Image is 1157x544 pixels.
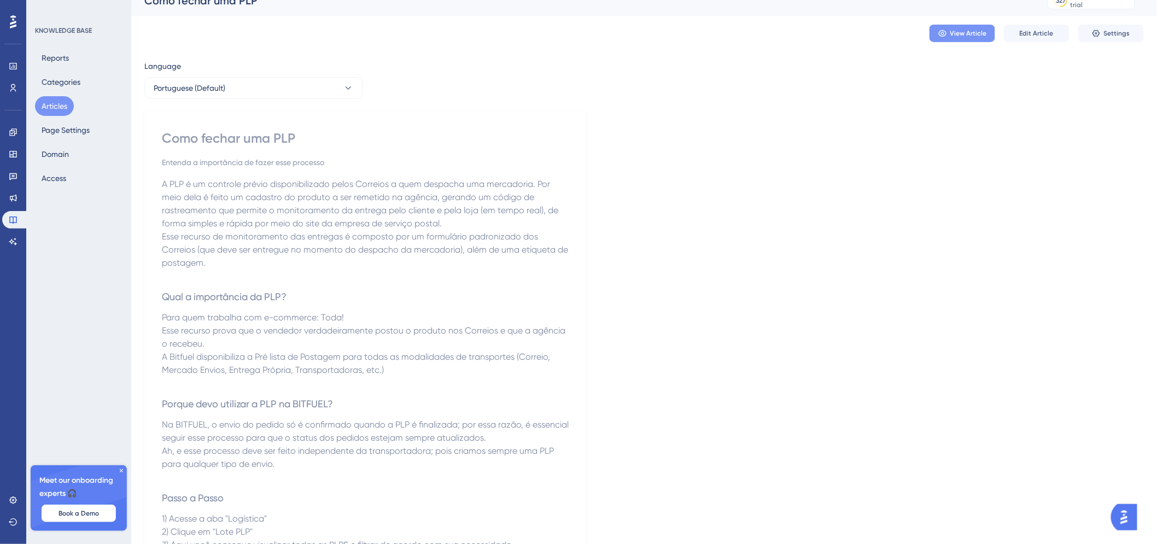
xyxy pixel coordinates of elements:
[42,505,116,522] button: Book a Demo
[35,168,73,188] button: Access
[144,60,181,73] span: Language
[1078,25,1144,42] button: Settings
[35,48,75,68] button: Reports
[35,96,74,116] button: Articles
[162,419,571,443] span: Na BITFUEL, o envio do pedido só é confirmado quando a PLP é finalizada; por essa razão, é essenc...
[154,81,225,95] span: Portuguese (Default)
[35,144,75,164] button: Domain
[35,72,87,92] button: Categories
[59,509,99,518] span: Book a Demo
[950,29,987,38] span: View Article
[1111,501,1144,534] iframe: UserGuiding AI Assistant Launcher
[1020,29,1054,38] span: Edit Article
[162,130,569,147] div: Como fechar uma PLP
[162,312,344,323] span: Para quem trabalha com e-commerce: Toda!
[162,325,568,349] span: Esse recurso prova que o vendedor verdadeiramente postou o produto nos Correios e que a agência o...
[162,492,224,504] span: Passo a Passo
[162,156,569,169] div: Entenda a importância de fazer esse processo
[162,446,556,469] span: Ah, e esse processo deve ser feito independente da transportadora; pois criamos sempre uma PLP pa...
[162,231,570,268] span: Esse recurso de monitoramento das entregas é composto por um formulário padronizado dos Correios ...
[162,527,253,537] span: 2) Clique em "Lote PLP"
[162,398,333,410] span: Porque devo utilizar a PLP na BITFUEL?
[162,352,552,375] span: A Bitfuel disponibiliza a Pré lista de Postagem para todas as modalidades de transportes (Correio...
[39,474,118,500] span: Meet our onboarding experts 🎧
[35,26,92,35] div: KNOWLEDGE BASE
[162,513,267,524] span: 1) Acesse a aba "Logística"
[162,179,560,229] span: A PLP é um controle prévio disponibilizado pelos Correios a quem despacha uma mercadoria. Por mei...
[930,25,995,42] button: View Article
[162,291,287,302] span: Qual a importância da PLP?
[35,120,96,140] button: Page Settings
[1104,29,1130,38] span: Settings
[1004,25,1070,42] button: Edit Article
[144,77,363,99] button: Portuguese (Default)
